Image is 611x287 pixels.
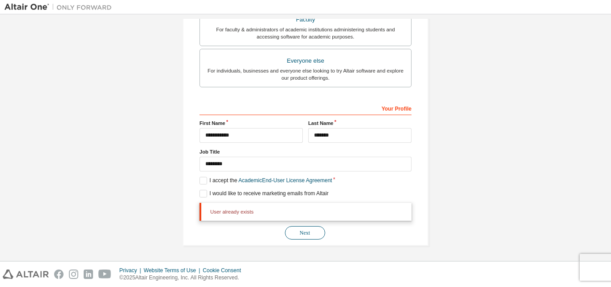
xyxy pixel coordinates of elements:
[285,226,325,240] button: Next
[4,3,116,12] img: Altair One
[3,270,49,279] img: altair_logo.svg
[119,267,144,274] div: Privacy
[308,120,412,127] label: Last Name
[54,270,64,279] img: facebook.svg
[205,67,406,81] div: For individuals, businesses and everyone else looking to try Altair software and explore our prod...
[205,26,406,40] div: For faculty & administrators of academic institutions administering students and accessing softwa...
[144,267,203,274] div: Website Terms of Use
[205,13,406,26] div: Faculty
[199,203,412,221] div: User already exists
[69,270,78,279] img: instagram.svg
[238,177,332,184] a: Academic End-User License Agreement
[203,267,246,274] div: Cookie Consent
[119,274,246,282] p: © 2025 Altair Engineering, Inc. All Rights Reserved.
[205,55,406,67] div: Everyone else
[199,101,412,115] div: Your Profile
[199,190,328,197] label: I would like to receive marketing emails from Altair
[199,177,332,184] label: I accept the
[199,148,412,155] label: Job Title
[84,270,93,279] img: linkedin.svg
[199,120,303,127] label: First Name
[98,270,111,279] img: youtube.svg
